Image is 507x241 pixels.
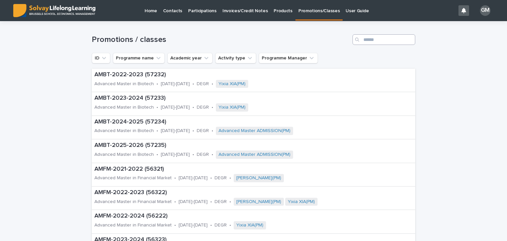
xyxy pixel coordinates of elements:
[210,199,212,205] p: •
[219,152,290,157] a: Advanced Master ADMISSION(PM)
[92,163,415,187] a: AMFM-2021-2022 (56321)Advanced Master in Financial Market•[DATE]-[DATE]•DEGR•[PERSON_NAME](PM)
[192,152,194,157] p: •
[156,128,158,134] p: •
[215,53,256,63] button: Activity type
[94,142,366,149] p: AMBT-2025-2026 (57235)
[212,128,213,134] p: •
[229,223,231,228] p: •
[179,199,208,205] p: [DATE]-[DATE]
[92,92,415,116] a: AMBT-2023-2024 (57233)Advanced Master in Biotech•[DATE]-[DATE]•DEGR•Yixia XIA(PM)
[94,105,154,110] p: Advanced Master in Biotech
[94,175,172,181] p: Advanced Master in Financial Market
[92,69,415,92] a: AMBT-2022-2023 (57232)Advanced Master in Biotech•[DATE]-[DATE]•DEGR•Yixia XIA(PM)
[92,210,415,233] a: AMFM-2022-2024 (56222)Advanced Master in Financial Market•[DATE]-[DATE]•DEGR•Yixia XIA(PM)
[192,105,194,110] p: •
[179,175,208,181] p: [DATE]-[DATE]
[94,81,154,87] p: Advanced Master in Biotech
[353,34,415,45] input: Search
[92,35,350,45] h1: Promotions / classes
[94,166,355,173] p: AMFM-2021-2022 (56321)
[259,53,318,63] button: Programme Manager
[174,223,176,228] p: •
[167,53,213,63] button: Academic year
[13,4,95,17] img: ED0IkcNQHGZZMpCVrDht
[212,81,213,87] p: •
[161,128,190,134] p: [DATE]-[DATE]
[92,139,415,163] a: AMBT-2025-2026 (57235)Advanced Master in Biotech•[DATE]-[DATE]•DEGR•Advanced Master ADMISSION(PM)
[92,53,110,63] button: ID
[192,81,194,87] p: •
[92,187,415,210] a: AMFM-2022-2023 (56322)Advanced Master in Financial Market•[DATE]-[DATE]•DEGR•[PERSON_NAME](PM) Yi...
[215,223,227,228] p: DEGR
[212,152,213,157] p: •
[219,128,290,134] a: Advanced Master ADMISSION(PM)
[179,223,208,228] p: [DATE]-[DATE]
[197,105,209,110] p: DEGR
[229,199,231,205] p: •
[197,128,209,134] p: DEGR
[94,213,341,220] p: AMFM-2022-2024 (56222)
[288,199,315,205] a: Yixia XIA(PM)
[212,105,213,110] p: •
[236,223,263,228] a: Yixia XIA(PM)
[215,199,227,205] p: DEGR
[215,175,227,181] p: DEGR
[113,53,165,63] button: Programme name
[236,175,281,181] a: [PERSON_NAME](PM)
[94,152,154,157] p: Advanced Master in Biotech
[229,175,231,181] p: •
[156,81,158,87] p: •
[161,105,190,110] p: [DATE]-[DATE]
[156,105,158,110] p: •
[156,152,158,157] p: •
[94,128,154,134] p: Advanced Master in Biotech
[161,152,190,157] p: [DATE]-[DATE]
[174,199,176,205] p: •
[94,119,366,126] p: AMBT-2024-2025 (57234)
[94,71,321,79] p: AMBT-2022-2023 (57232)
[94,223,172,228] p: Advanced Master in Financial Market
[94,189,391,196] p: AMFM-2022-2023 (56322)
[197,81,209,87] p: DEGR
[219,105,246,110] a: Yixia XIA(PM)
[236,199,281,205] a: [PERSON_NAME](PM)
[197,152,209,157] p: DEGR
[219,81,246,87] a: Yixia XIA(PM)
[480,5,490,16] div: GM
[210,223,212,228] p: •
[94,95,321,102] p: AMBT-2023-2024 (57233)
[92,116,415,139] a: AMBT-2024-2025 (57234)Advanced Master in Biotech•[DATE]-[DATE]•DEGR•Advanced Master ADMISSION(PM)
[94,199,172,205] p: Advanced Master in Financial Market
[210,175,212,181] p: •
[174,175,176,181] p: •
[192,128,194,134] p: •
[161,81,190,87] p: [DATE]-[DATE]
